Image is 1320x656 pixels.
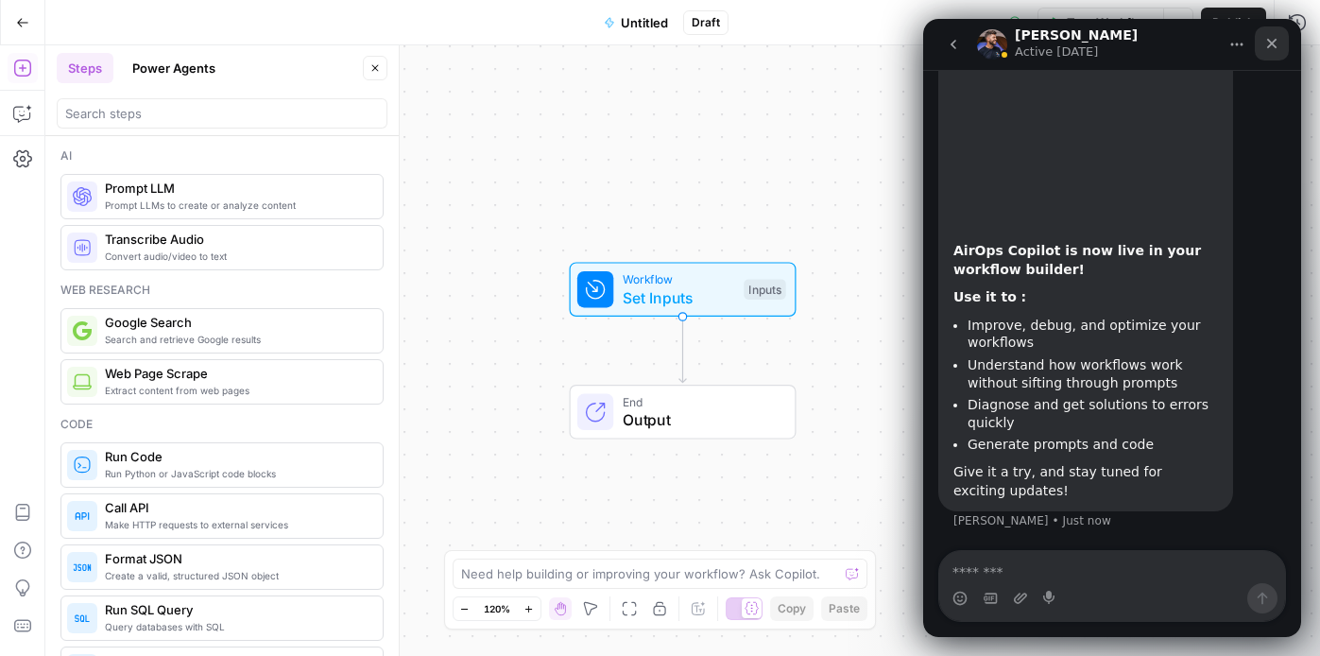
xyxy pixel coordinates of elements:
span: Workflow [623,270,735,288]
span: Make HTTP requests to external services [105,517,368,532]
button: Power Agents [121,53,227,83]
span: Output [623,408,777,431]
span: Call API [105,498,368,517]
button: Copy [770,596,814,621]
span: Publish [1212,13,1255,32]
span: Run SQL Query [105,600,368,619]
button: Untitled [592,8,679,38]
span: Google Search [105,313,368,332]
span: Untitled [621,13,668,32]
span: Search and retrieve Google results [105,332,368,347]
span: Run Python or JavaScript code blocks [105,466,368,481]
span: Draft [692,14,720,31]
span: Convert audio/video to text [105,249,368,264]
span: Create a valid, structured JSON object [105,568,368,583]
button: Test Workflow [1037,8,1163,38]
button: Paste [821,596,867,621]
span: Extract content from web pages [105,383,368,398]
span: End [623,392,777,410]
div: Inputs [744,279,785,300]
span: 120% [484,601,510,616]
div: Web research [60,282,384,299]
span: Prompt LLMs to create or analyze content [105,198,368,213]
div: Ai [60,147,384,164]
span: Test Workflow [1067,13,1152,32]
iframe: Intercom live chat [923,19,1301,637]
span: Format JSON [105,549,368,568]
button: Steps [57,53,113,83]
input: Search steps [65,104,379,123]
span: Copy [778,600,806,617]
div: EndOutput [507,385,859,440]
div: WorkflowSet InputsInputs [507,262,859,317]
span: Paste [829,600,860,617]
span: Query databases with SQL [105,619,368,634]
span: Web Page Scrape [105,364,368,383]
span: Transcribe Audio [105,230,368,249]
span: Prompt LLM [105,179,368,198]
span: Run Code [105,447,368,466]
div: Code [60,416,384,433]
span: Set Inputs [623,286,735,309]
button: Publish [1201,8,1266,38]
g: Edge from start to end [679,317,686,383]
